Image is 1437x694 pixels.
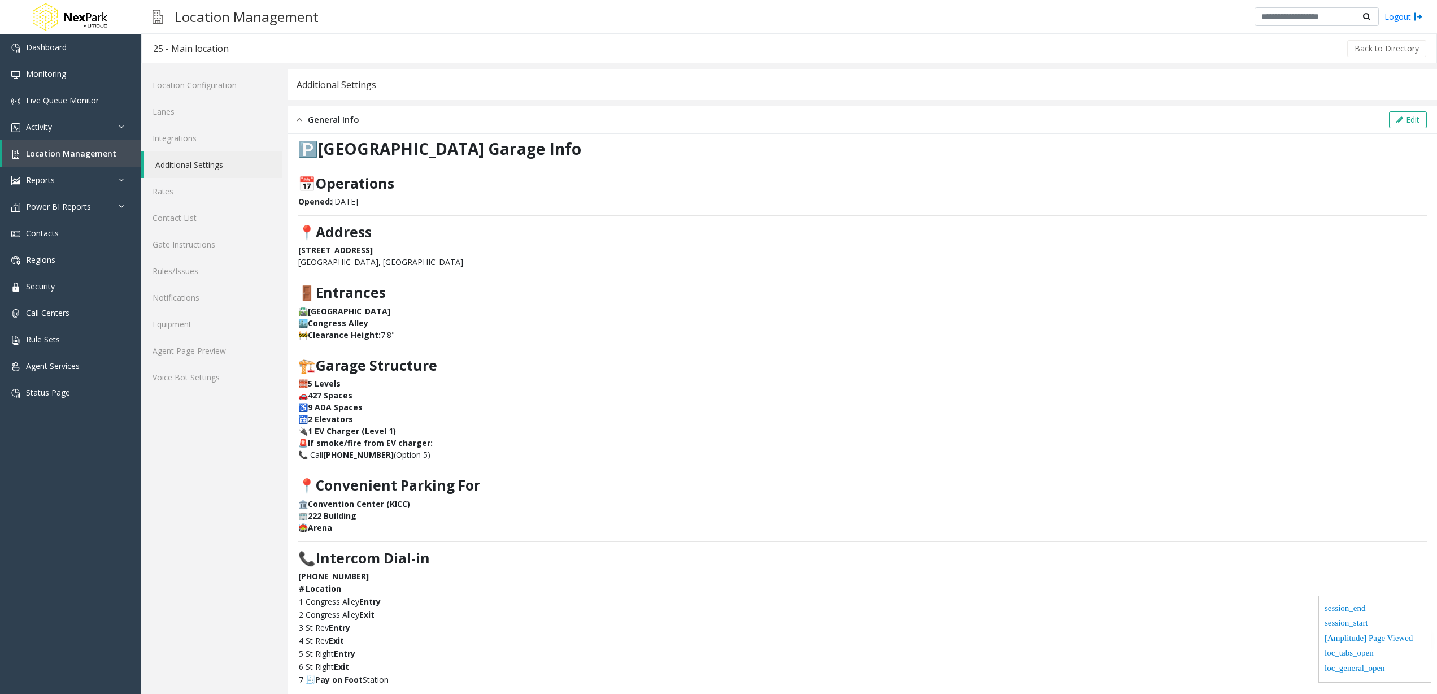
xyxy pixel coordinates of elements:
[308,306,390,316] strong: [GEOGRAPHIC_DATA]
[26,95,99,106] span: Live Queue Monitor
[298,244,1427,268] p: [GEOGRAPHIC_DATA], [GEOGRAPHIC_DATA]
[141,231,282,258] a: Gate Instructions
[1389,111,1427,128] button: Edit
[298,550,1427,566] h3: 📞
[26,334,60,345] span: Rule Sets
[141,258,282,284] a: Rules/Issues
[144,151,282,178] a: Additional Settings
[298,660,305,673] td: 6
[298,378,1427,389] li: 🧱
[298,673,305,686] td: 7
[316,356,437,375] strong: Garage Structure
[308,437,433,448] strong: If smoke/fire from EV charger:
[359,596,381,607] strong: Entry
[334,648,355,659] strong: Entry
[298,175,1427,192] h3: 📅
[2,140,141,167] a: Location Management
[26,307,69,318] span: Call Centers
[1325,662,1425,677] div: loc_general_open
[297,113,302,126] img: opened
[298,389,1427,401] li: 🚗
[305,647,389,660] td: St Right
[11,309,20,318] img: 'icon'
[298,621,305,634] td: 3
[11,336,20,345] img: 'icon'
[305,673,389,686] td: 🧾 Station
[318,138,581,159] strong: [GEOGRAPHIC_DATA] Garage Info
[308,402,363,413] strong: 9 ADA Spaces
[11,389,20,398] img: 'icon'
[298,608,305,621] td: 2
[308,113,359,126] span: General Info
[308,378,341,389] strong: 5 Levels
[298,510,1427,522] li: 🏢
[298,317,1427,329] li: 🏙️
[11,176,20,185] img: 'icon'
[141,337,282,364] a: Agent Page Preview
[1325,617,1425,632] div: session_start
[26,387,70,398] span: Status Page
[26,201,91,212] span: Power BI Reports
[316,174,394,193] strong: Operations
[11,283,20,292] img: 'icon'
[26,228,59,238] span: Contacts
[308,414,353,424] strong: 2 Elevators
[298,329,1427,341] li: 🚧 7'8"
[297,77,376,92] div: Additional Settings
[1325,632,1425,647] div: [Amplitude] Page Viewed
[308,318,368,328] strong: Congress Alley
[1325,647,1425,662] div: loc_tabs_open
[298,305,1427,317] li: 🛣️
[308,510,356,521] strong: 222 Building
[298,647,305,660] td: 5
[316,549,430,567] strong: Intercom Dial-in
[308,329,381,340] strong: Clearance Height:
[298,140,1427,159] h2: 🅿️
[323,449,394,460] strong: [PHONE_NUMBER]
[316,476,480,495] strong: Convenient Parking For
[141,205,282,231] a: Contact List
[26,122,52,132] span: Activity
[298,571,369,582] strong: [PHONE_NUMBER]
[308,498,410,509] strong: Convention Center (KICC)
[11,123,20,132] img: 'icon'
[26,361,80,371] span: Agent Services
[11,229,20,238] img: 'icon'
[298,437,1427,461] p: 🚨 📞 Call (Option 5)
[26,175,55,185] span: Reports
[141,364,282,391] a: Voice Bot Settings
[298,196,1427,207] li: [DATE]
[11,256,20,265] img: 'icon'
[141,311,282,337] a: Equipment
[298,224,1427,240] h3: 📍
[1347,40,1426,57] button: Back to Directory
[11,362,20,371] img: 'icon'
[305,621,389,634] td: St Rev
[305,582,389,595] th: Location
[359,609,375,620] strong: Exit
[11,44,20,53] img: 'icon'
[26,281,55,292] span: Security
[141,72,282,98] a: Location Configuration
[305,608,389,621] td: Congress Alley
[315,674,363,685] strong: Pay on Foot
[305,660,389,673] td: St Right
[334,661,349,672] strong: Exit
[298,401,1427,413] li: ♿
[169,3,324,31] h3: Location Management
[308,522,332,533] strong: Arena
[26,42,67,53] span: Dashboard
[305,634,389,647] td: St Rev
[11,150,20,159] img: 'icon'
[298,413,1427,425] li: 🛗
[153,3,163,31] img: pageIcon
[1325,602,1425,617] div: session_end
[26,68,66,79] span: Monitoring
[316,283,386,302] strong: Entrances
[308,390,352,401] strong: 427 Spaces
[26,148,116,159] span: Location Management
[1414,11,1423,23] img: logout
[141,178,282,205] a: Rates
[153,41,229,56] div: 25 - Main location
[298,498,1427,510] li: 🏛️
